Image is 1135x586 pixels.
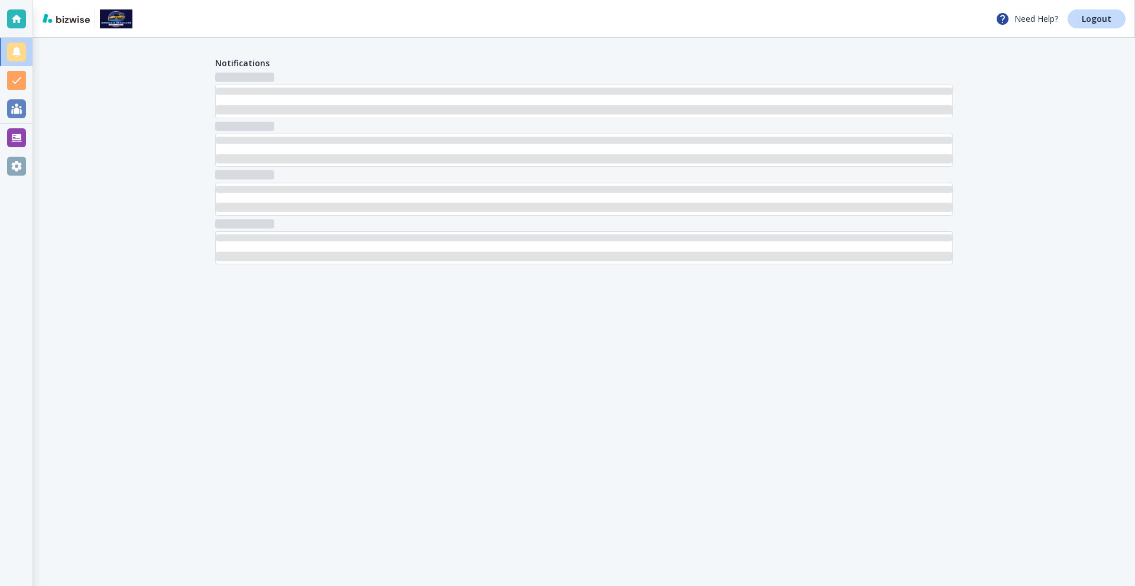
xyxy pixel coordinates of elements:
a: Logout [1068,9,1126,28]
img: bizwise [43,14,90,23]
img: Double-A Detailing [100,9,132,28]
h4: Notifications [215,57,270,69]
p: Logout [1082,15,1111,23]
p: Need Help? [995,12,1058,26]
